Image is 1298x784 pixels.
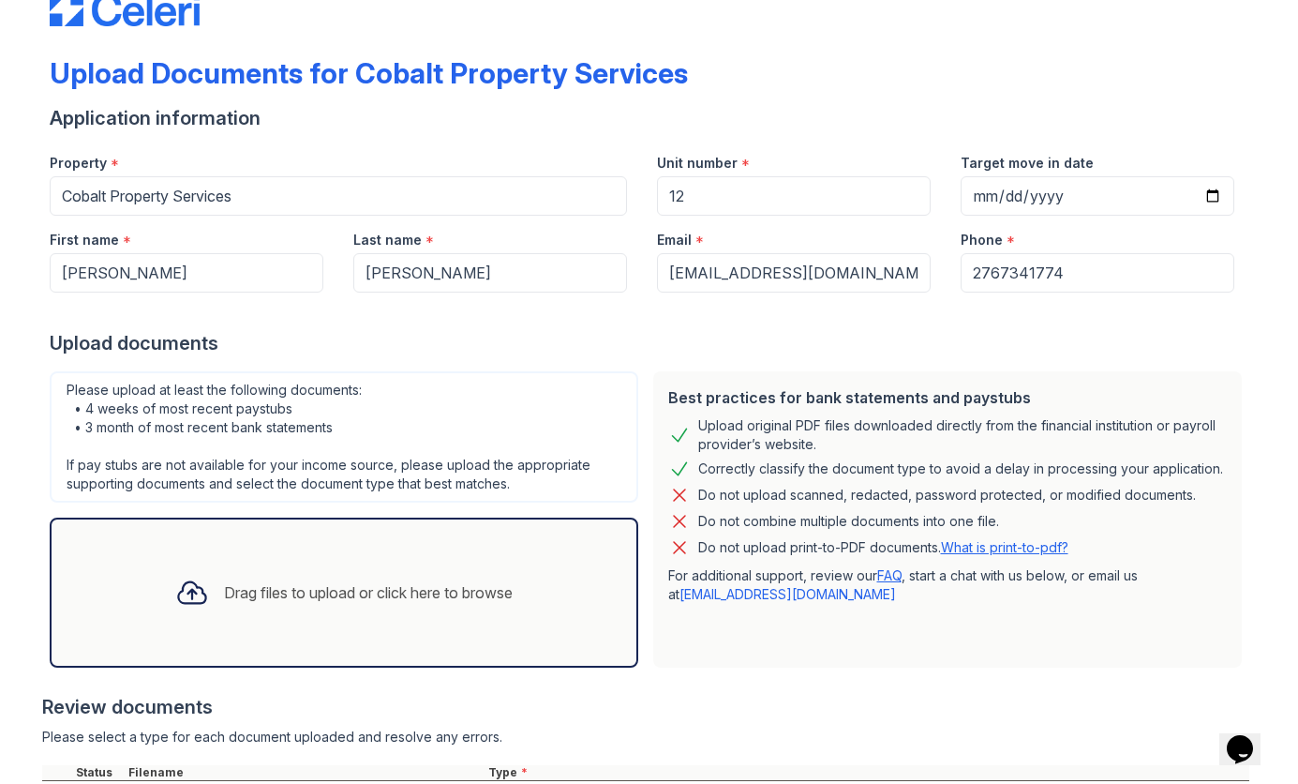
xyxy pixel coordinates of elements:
[668,386,1227,409] div: Best practices for bank statements and paystubs
[42,728,1249,746] div: Please select a type for each document uploaded and resolve any errors.
[72,765,125,780] div: Status
[877,567,902,583] a: FAQ
[941,539,1068,555] a: What is print-to-pdf?
[50,56,688,90] div: Upload Documents for Cobalt Property Services
[1219,709,1279,765] iframe: chat widget
[125,765,485,780] div: Filename
[961,154,1094,173] label: Target move in date
[961,231,1003,249] label: Phone
[50,154,107,173] label: Property
[50,330,1249,356] div: Upload documents
[50,105,1249,131] div: Application information
[50,231,119,249] label: First name
[657,154,738,173] label: Unit number
[679,586,896,602] a: [EMAIL_ADDRESS][DOMAIN_NAME]
[42,694,1249,720] div: Review documents
[698,416,1227,454] div: Upload original PDF files downloaded directly from the financial institution or payroll provider’...
[353,231,422,249] label: Last name
[668,566,1227,604] p: For additional support, review our , start a chat with us below, or email us at
[657,231,692,249] label: Email
[698,510,999,533] div: Do not combine multiple documents into one file.
[698,484,1196,506] div: Do not upload scanned, redacted, password protected, or modified documents.
[50,371,638,503] div: Please upload at least the following documents: • 4 weeks of most recent paystubs • 3 month of mo...
[485,765,1249,780] div: Type
[224,581,513,604] div: Drag files to upload or click here to browse
[698,458,1223,480] div: Correctly classify the document type to avoid a delay in processing your application.
[698,538,1068,557] p: Do not upload print-to-PDF documents.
